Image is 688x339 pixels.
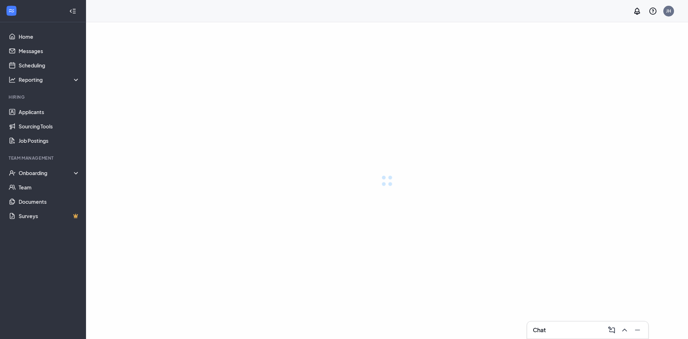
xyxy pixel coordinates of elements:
[19,119,80,133] a: Sourcing Tools
[9,76,16,83] svg: Analysis
[9,94,78,100] div: Hiring
[618,324,630,336] button: ChevronUp
[649,7,657,15] svg: QuestionInfo
[19,169,80,176] div: Onboarding
[19,209,80,223] a: SurveysCrown
[19,29,80,44] a: Home
[633,7,641,15] svg: Notifications
[9,155,78,161] div: Team Management
[19,133,80,148] a: Job Postings
[19,76,80,83] div: Reporting
[19,180,80,194] a: Team
[69,8,76,15] svg: Collapse
[8,7,15,14] svg: WorkstreamLogo
[631,324,642,336] button: Minimize
[533,326,546,334] h3: Chat
[19,105,80,119] a: Applicants
[607,326,616,334] svg: ComposeMessage
[620,326,629,334] svg: ChevronUp
[633,326,642,334] svg: Minimize
[19,194,80,209] a: Documents
[9,169,16,176] svg: UserCheck
[605,324,617,336] button: ComposeMessage
[19,44,80,58] a: Messages
[666,8,671,14] div: JH
[19,58,80,72] a: Scheduling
